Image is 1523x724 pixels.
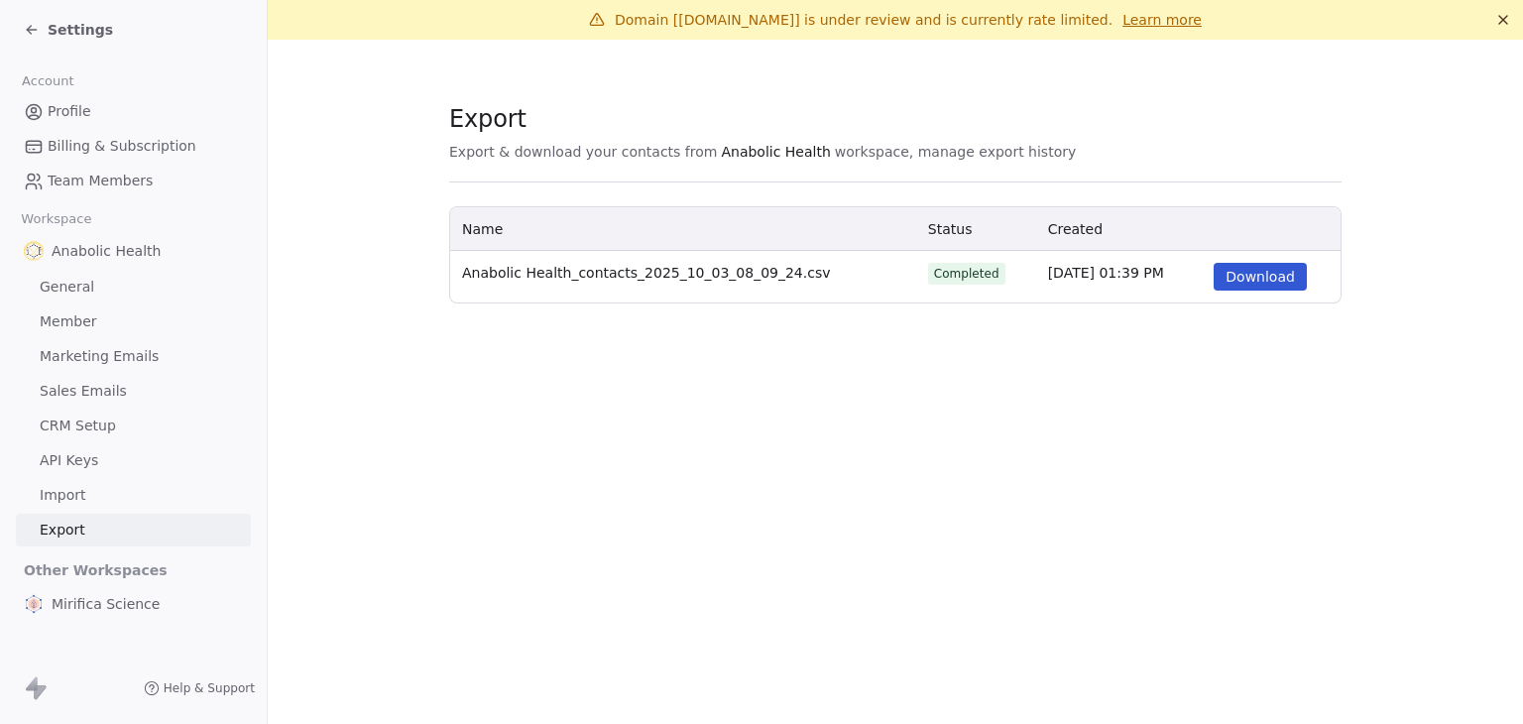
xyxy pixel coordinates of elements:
[16,554,176,586] span: Other Workspaces
[13,204,100,234] span: Workspace
[40,277,94,298] span: General
[48,20,113,40] span: Settings
[16,271,251,303] a: General
[16,305,251,338] a: Member
[24,20,113,40] a: Settings
[48,101,91,122] span: Profile
[16,375,251,408] a: Sales Emails
[48,171,153,191] span: Team Members
[40,520,85,541] span: Export
[16,130,251,163] a: Billing & Subscription
[928,221,973,237] span: Status
[48,136,196,157] span: Billing & Subscription
[24,594,44,614] img: MIRIFICA%20science_logo_icon-big.png
[1048,221,1103,237] span: Created
[16,479,251,512] a: Import
[462,221,503,237] span: Name
[16,444,251,477] a: API Keys
[1122,10,1202,30] a: Learn more
[52,241,161,261] span: Anabolic Health
[40,416,116,436] span: CRM Setup
[52,594,160,614] span: Mirifica Science
[449,104,1076,134] span: Export
[16,165,251,197] a: Team Members
[40,346,159,367] span: Marketing Emails
[16,95,251,128] a: Profile
[40,485,85,506] span: Import
[449,142,717,162] span: Export & download your contacts from
[835,142,1076,162] span: workspace, manage export history
[24,241,44,261] img: Anabolic-Health-Icon-192.png
[40,450,98,471] span: API Keys
[615,12,1113,28] span: Domain [[DOMAIN_NAME]] is under review and is currently rate limited.
[40,381,127,402] span: Sales Emails
[13,66,82,96] span: Account
[1036,251,1203,302] td: [DATE] 01:39 PM
[462,265,831,281] span: Anabolic Health_contacts_2025_10_03_08_09_24.csv
[16,340,251,373] a: Marketing Emails
[16,514,251,546] a: Export
[721,142,830,162] span: Anabolic Health
[164,680,255,696] span: Help & Support
[40,311,97,332] span: Member
[16,410,251,442] a: CRM Setup
[144,680,255,696] a: Help & Support
[934,265,999,283] div: Completed
[1214,263,1307,291] button: Download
